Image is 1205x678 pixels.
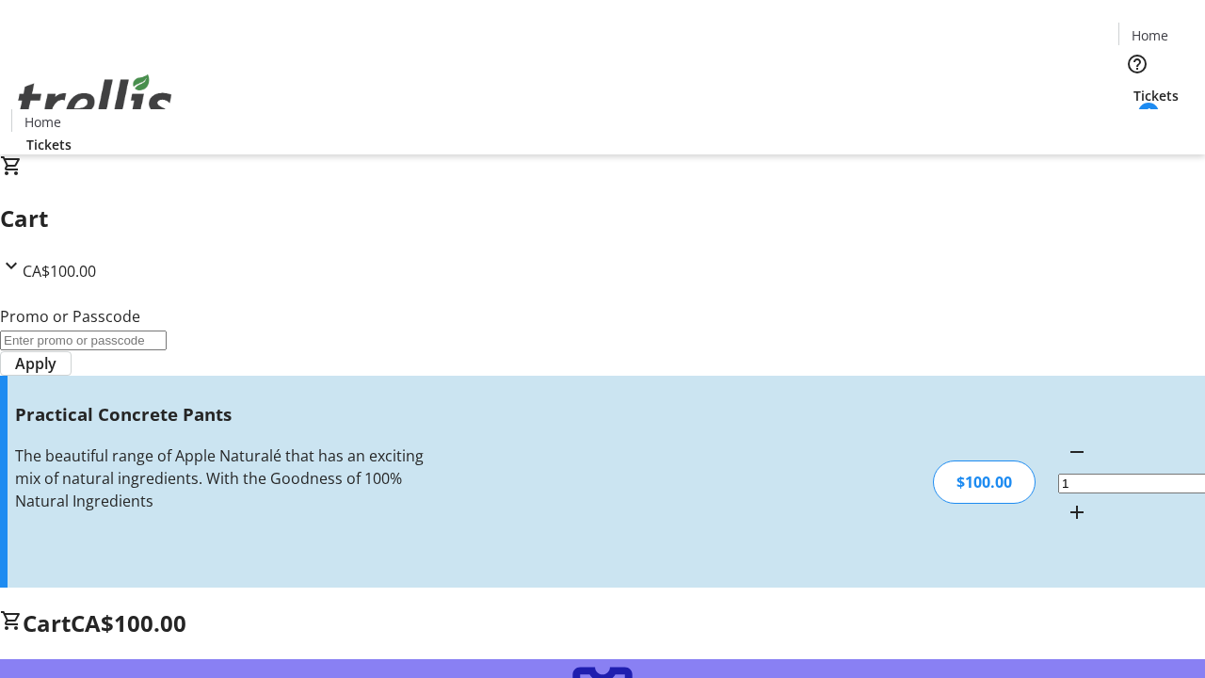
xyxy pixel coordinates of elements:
[1058,493,1096,531] button: Increment by one
[11,135,87,154] a: Tickets
[1118,45,1156,83] button: Help
[1118,105,1156,143] button: Cart
[1118,86,1194,105] a: Tickets
[24,112,61,132] span: Home
[15,444,426,512] div: The beautiful range of Apple Naturalé that has an exciting mix of natural ingredients. With the G...
[933,460,1036,504] div: $100.00
[12,112,72,132] a: Home
[11,54,179,148] img: Orient E2E Organization pzrU8cvMMr's Logo
[1132,25,1168,45] span: Home
[1133,86,1179,105] span: Tickets
[26,135,72,154] span: Tickets
[15,352,56,375] span: Apply
[1119,25,1180,45] a: Home
[23,261,96,282] span: CA$100.00
[15,401,426,428] h3: Practical Concrete Pants
[1058,433,1096,471] button: Decrement by one
[71,607,186,638] span: CA$100.00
